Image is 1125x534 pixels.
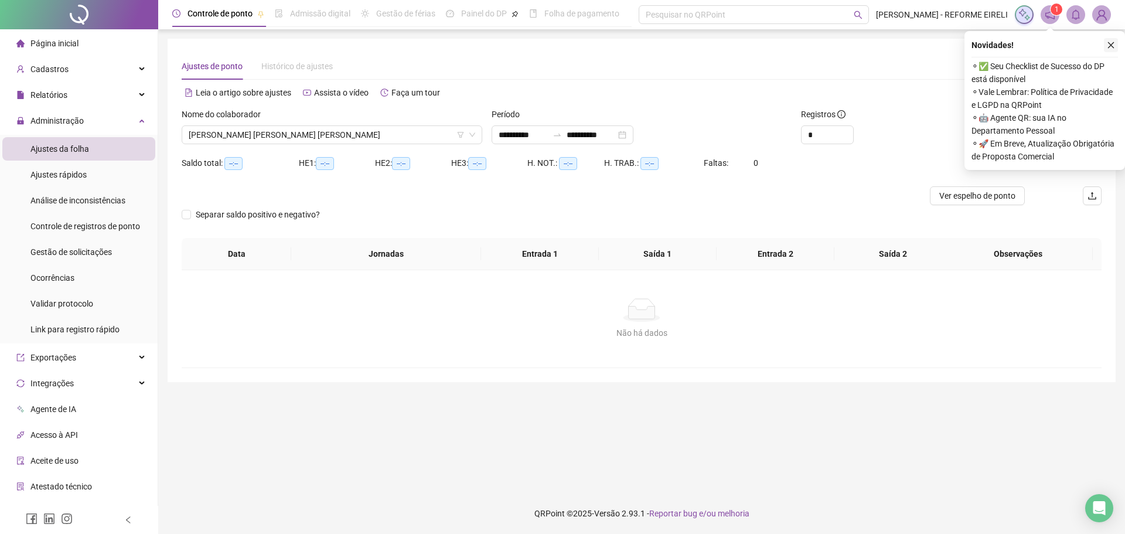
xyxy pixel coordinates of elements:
span: file [16,91,25,99]
div: H. NOT.: [527,157,604,170]
span: Folha de pagamento [544,9,619,18]
span: clock-circle [172,9,180,18]
span: facebook [26,513,37,525]
span: Acesso à API [30,430,78,440]
span: ⚬ Vale Lembrar: Política de Privacidade e LGPD na QRPoint [971,86,1118,111]
span: Observações [953,247,1083,260]
span: linkedin [43,513,55,525]
span: --:-- [468,157,486,170]
img: sparkle-icon.fc2bf0ac1784a2077858766a79e2daf3.svg [1018,8,1031,21]
span: down [469,131,476,138]
th: Entrada 1 [481,238,599,270]
span: Leia o artigo sobre ajustes [196,88,291,97]
span: pushpin [257,11,264,18]
span: ⚬ 🚀 Em Breve, Atualização Obrigatória de Proposta Comercial [971,137,1118,163]
label: Nome do colaborador [182,108,268,121]
span: [PERSON_NAME] - REFORME EIRELI [876,8,1008,21]
span: Gestão de solicitações [30,247,112,257]
span: Faça um tour [391,88,440,97]
span: Ocorrências [30,273,74,283]
span: sync [16,379,25,387]
span: user-add [16,65,25,73]
span: pushpin [512,11,519,18]
span: filter [457,131,464,138]
span: Gestão de férias [376,9,435,18]
span: notification [1045,9,1055,20]
span: DOUGLAS JOSE CAMPOS SILVA [189,126,475,144]
span: Ajustes rápidos [30,170,87,179]
span: upload [1087,191,1097,200]
span: search [854,11,862,19]
th: Jornadas [291,238,481,270]
span: Página inicial [30,39,79,48]
img: 70416 [1093,6,1110,23]
span: Análise de inconsistências [30,196,125,205]
span: --:-- [316,157,334,170]
th: Saída 1 [599,238,717,270]
span: dashboard [446,9,454,18]
div: HE 3: [451,157,527,170]
span: info-circle [837,110,846,118]
th: Observações [943,238,1093,270]
span: close [1107,41,1115,49]
div: Saldo total: [182,157,299,170]
div: H. TRAB.: [604,157,704,170]
span: to [553,130,562,140]
th: Data [182,238,291,270]
span: Validar protocolo [30,299,93,308]
span: Controle de registros de ponto [30,222,140,231]
div: Open Intercom Messenger [1085,494,1113,522]
span: file-done [275,9,283,18]
span: Integrações [30,379,74,388]
footer: QRPoint © 2025 - 2.93.1 - [158,493,1125,534]
span: Aceite de uso [30,456,79,465]
span: Separar saldo positivo e negativo? [191,208,325,221]
span: Faltas: [704,158,730,168]
span: Administração [30,116,84,125]
span: solution [16,482,25,491]
span: Ajustes da folha [30,144,89,154]
th: Saída 2 [834,238,952,270]
span: Cadastros [30,64,69,74]
span: Versão [594,509,620,518]
span: Novidades ! [971,39,1014,52]
span: Exportações [30,353,76,362]
span: api [16,431,25,439]
span: home [16,39,25,47]
span: --:-- [559,157,577,170]
span: left [124,516,132,524]
span: Painel do DP [461,9,507,18]
div: HE 2: [375,157,451,170]
span: Link para registro rápido [30,325,120,334]
span: Registros [801,108,846,121]
div: Não há dados [196,326,1087,339]
span: Controle de ponto [187,9,253,18]
span: youtube [303,89,311,97]
span: history [380,89,388,97]
span: 1 [1055,5,1059,13]
span: Ver espelho de ponto [939,189,1015,202]
span: swap-right [553,130,562,140]
div: HE 1: [299,157,375,170]
span: Reportar bug e/ou melhoria [649,509,749,518]
span: Admissão digital [290,9,350,18]
span: --:-- [640,157,659,170]
span: file-text [185,89,193,97]
span: --:-- [392,157,410,170]
span: instagram [61,513,73,525]
span: Relatórios [30,90,67,100]
button: Ver espelho de ponto [930,186,1025,205]
span: Histórico de ajustes [261,62,333,71]
span: lock [16,117,25,125]
span: export [16,353,25,362]
label: Período [492,108,527,121]
span: Ajustes de ponto [182,62,243,71]
span: 0 [754,158,758,168]
span: --:-- [224,157,243,170]
span: book [529,9,537,18]
th: Entrada 2 [717,238,834,270]
span: audit [16,457,25,465]
span: sun [361,9,369,18]
sup: 1 [1051,4,1062,15]
span: Assista o vídeo [314,88,369,97]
